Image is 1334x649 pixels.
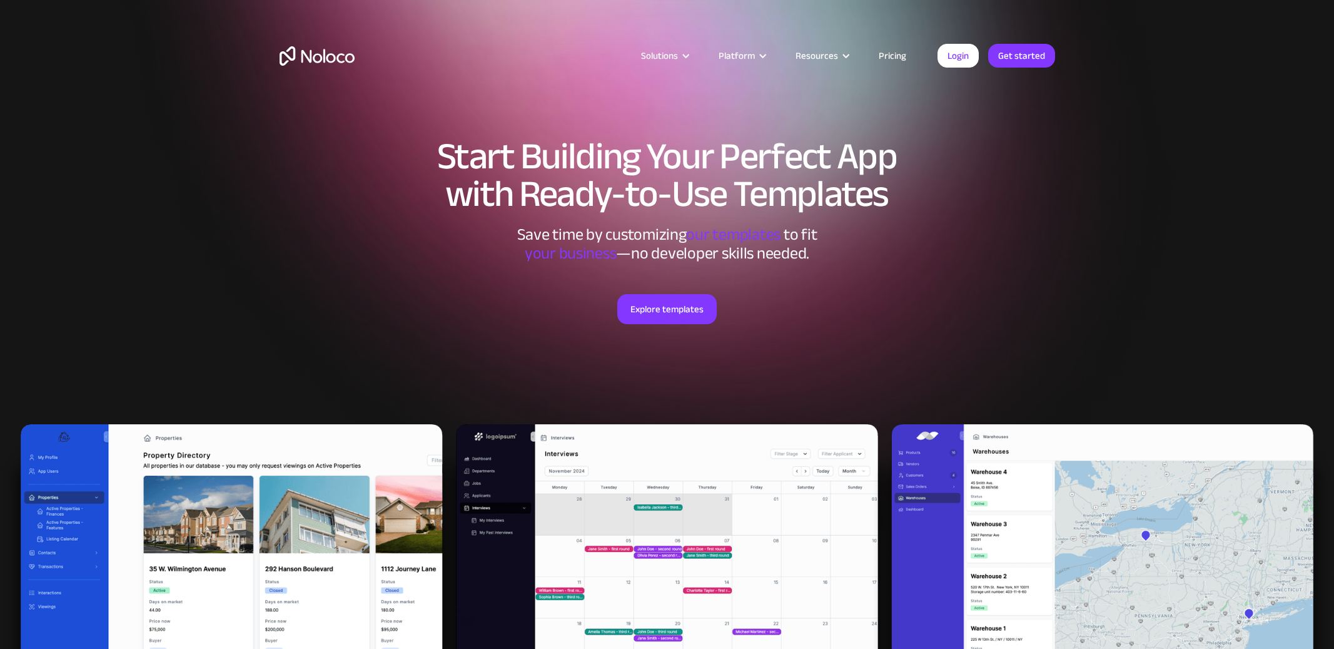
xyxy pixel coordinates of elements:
div: Resources [796,48,838,64]
span: our templates [686,219,781,250]
span: your business [525,238,617,268]
div: Resources [780,48,863,64]
a: Explore templates [617,294,717,324]
a: Get started [988,44,1055,68]
div: Solutions [641,48,678,64]
div: Platform [719,48,755,64]
div: Solutions [625,48,703,64]
a: Login [937,44,979,68]
a: Pricing [863,48,922,64]
div: Save time by customizing to fit ‍ —no developer skills needed. [480,225,855,263]
h1: Start Building Your Perfect App with Ready-to-Use Templates [280,138,1055,213]
a: home [280,46,355,66]
div: Platform [703,48,780,64]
